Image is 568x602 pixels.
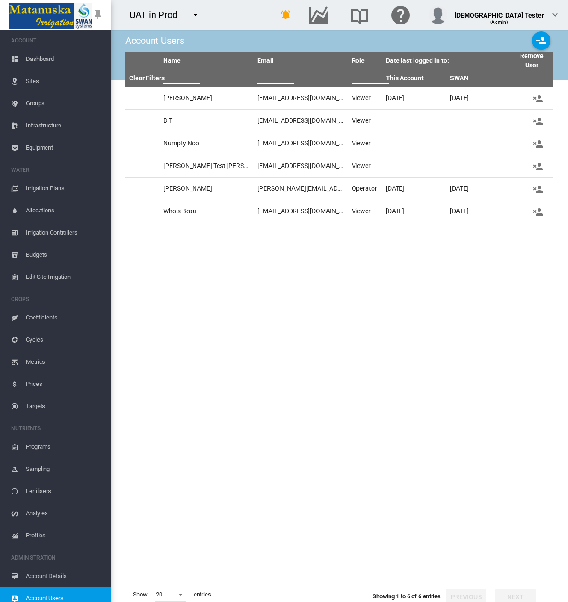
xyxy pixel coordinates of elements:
td: [DATE] [382,87,446,109]
td: [EMAIL_ADDRESS][DOMAIN_NAME] [254,200,348,223]
span: (Admin) [490,19,508,24]
tr: B T [EMAIL_ADDRESS][DOMAIN_NAME] Viewer Remove user from this account [125,110,553,132]
button: Add new user to this account [532,31,550,50]
button: Remove user from this account [518,203,558,220]
button: Remove user from this account [518,158,558,175]
span: Edit Site Irrigation [26,266,103,288]
div: [DEMOGRAPHIC_DATA] Tester [455,7,544,16]
tr: [PERSON_NAME] [EMAIL_ADDRESS][DOMAIN_NAME] Viewer [DATE] [DATE] Remove user from this account [125,87,553,110]
td: Numpty Noo [160,132,254,155]
th: Date last logged in to: [382,52,510,70]
td: Operator [348,178,382,200]
img: profile.jpg [429,6,447,24]
img: Matanuska_LOGO.png [9,3,92,29]
span: Coefficients [26,307,103,329]
tr: Whois Beau [EMAIL_ADDRESS][DOMAIN_NAME] Viewer [DATE] [DATE] Remove user from this account [125,200,553,223]
span: Account Details [26,565,103,587]
md-icon: icon-bell-ring [280,9,291,20]
span: ACCOUNT [11,33,103,48]
md-icon: icon-menu-down [190,9,201,20]
md-icon: Go to the Data Hub [308,9,330,20]
md-icon: Search the knowledge base [349,9,371,20]
td: [DATE] [382,200,446,223]
md-icon: icon-account-remove [532,184,544,195]
span: Sampling [26,458,103,480]
td: [PERSON_NAME][EMAIL_ADDRESS][DOMAIN_NAME] [254,178,348,200]
a: Email [257,57,274,64]
td: Viewer [348,87,382,109]
a: Role [352,57,365,64]
span: Sites [26,70,103,92]
tr: Numpty Noo [EMAIL_ADDRESS][DOMAIN_NAME] Viewer Remove user from this account [125,132,553,155]
tr: [PERSON_NAME] Test [PERSON_NAME] [EMAIL_ADDRESS][DOMAIN_NAME] Viewer Remove user from this account [125,155,553,178]
button: Remove user from this account [518,135,558,152]
td: Whois Beau [160,200,254,223]
span: Prices [26,373,103,395]
span: Targets [26,395,103,417]
span: Irrigation Controllers [26,222,103,244]
div: Account Users [125,34,184,47]
span: NUTRIENTS [11,421,103,436]
md-icon: icon-account-remove [532,206,544,217]
tr: [PERSON_NAME] [PERSON_NAME][EMAIL_ADDRESS][DOMAIN_NAME] Operator [DATE] [DATE] Remove user from t... [125,178,553,200]
td: [EMAIL_ADDRESS][DOMAIN_NAME] [254,110,348,132]
div: UAT in Prod [130,8,186,21]
span: Irrigation Plans [26,177,103,199]
span: Profiles [26,524,103,547]
span: Showing 1 to 6 of 6 entries [373,593,441,600]
span: Analytes [26,502,103,524]
span: Infrastructure [26,114,103,137]
a: Clear Filters [129,74,165,82]
span: Budgets [26,244,103,266]
td: Viewer [348,200,382,223]
button: Remove user from this account [518,113,558,129]
th: Remove User [510,52,553,70]
td: [DATE] [446,200,510,223]
span: Groups [26,92,103,114]
div: 20 [156,591,162,598]
md-icon: icon-chevron-down [550,9,561,20]
md-icon: Click here for help [390,9,412,20]
td: [DATE] [446,178,510,200]
td: [DATE] [382,178,446,200]
md-icon: icon-account-remove [532,116,544,127]
md-icon: icon-account-plus [536,35,547,46]
a: Name [163,57,181,64]
td: B T [160,110,254,132]
td: [PERSON_NAME] Test [PERSON_NAME] [160,155,254,177]
td: [EMAIL_ADDRESS][DOMAIN_NAME] [254,155,348,177]
md-icon: icon-pin [92,9,103,20]
md-icon: icon-account-remove [532,93,544,104]
span: Programs [26,436,103,458]
button: Remove user from this account [518,181,558,197]
span: ADMINISTRATION [11,550,103,565]
span: Allocations [26,199,103,222]
td: Viewer [348,155,382,177]
a: This Account [386,74,424,82]
td: [EMAIL_ADDRESS][DOMAIN_NAME] [254,132,348,155]
td: Viewer [348,132,382,155]
span: CROPS [11,292,103,307]
button: icon-bell-ring [277,6,295,24]
td: [EMAIL_ADDRESS][DOMAIN_NAME] [254,87,348,109]
span: Metrics [26,351,103,373]
span: WATER [11,163,103,177]
a: SWAN [450,74,468,82]
span: Equipment [26,137,103,159]
td: Viewer [348,110,382,132]
td: [DATE] [446,87,510,109]
td: [PERSON_NAME] [160,178,254,200]
span: Fertilisers [26,480,103,502]
span: Cycles [26,329,103,351]
md-icon: icon-account-remove [532,161,544,172]
button: Remove user from this account [518,90,558,107]
button: icon-menu-down [186,6,205,24]
md-icon: icon-account-remove [532,138,544,150]
span: Dashboard [26,48,103,70]
td: [PERSON_NAME] [160,87,254,109]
